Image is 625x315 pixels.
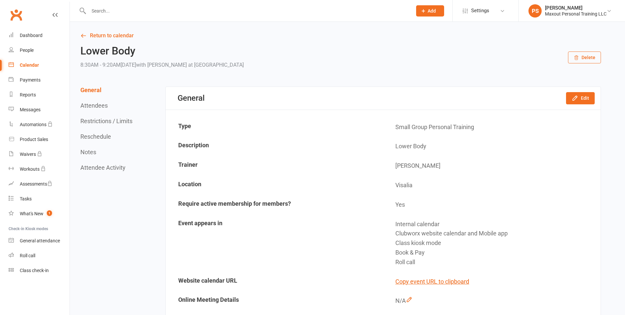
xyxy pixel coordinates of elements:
[80,102,108,109] button: Attendees
[9,117,70,132] a: Automations
[545,5,607,11] div: [PERSON_NAME]
[471,3,489,18] span: Settings
[395,258,595,267] div: Roll call
[166,272,383,291] td: Website calendar URL
[528,4,542,17] div: PS
[80,118,132,124] button: Restrictions / Limits
[545,11,607,17] div: Maxout Personal Training LLC
[395,238,595,248] div: Class kiosk mode
[20,107,41,112] div: Messages
[384,137,600,156] td: Lower Body
[9,177,70,192] a: Assessments
[8,7,24,23] a: Clubworx
[166,137,383,156] td: Description
[20,33,43,38] div: Dashboard
[80,87,101,93] button: General
[9,73,70,87] a: Payments
[20,253,35,258] div: Roll call
[136,62,187,68] span: with [PERSON_NAME]
[9,43,70,58] a: People
[20,77,41,83] div: Payments
[395,220,595,229] div: Internal calendar
[384,176,600,195] td: Visalia
[9,248,70,263] a: Roll call
[20,152,36,157] div: Waivers
[416,5,444,17] button: Add
[395,296,595,306] div: N/A
[384,118,600,137] td: Small Group Personal Training
[20,122,46,127] div: Automations
[384,157,600,175] td: [PERSON_NAME]
[20,181,52,187] div: Assessments
[166,292,383,310] td: Online Meeting Details
[20,137,48,142] div: Product Sales
[80,60,244,70] div: 8:30AM - 9:20AM[DATE]
[178,93,205,103] div: General
[9,206,70,221] a: What's New1
[166,157,383,175] td: Trainer
[166,176,383,195] td: Location
[20,48,34,53] div: People
[9,192,70,206] a: Tasks
[384,195,600,214] td: Yes
[20,211,43,216] div: What's New
[20,166,40,172] div: Workouts
[20,238,60,243] div: General attendance
[9,162,70,177] a: Workouts
[568,52,601,63] button: Delete
[566,92,595,104] button: Edit
[188,62,244,68] span: at [GEOGRAPHIC_DATA]
[80,164,126,171] button: Attendee Activity
[395,248,595,258] div: Book & Pay
[9,87,70,102] a: Reports
[9,28,70,43] a: Dashboard
[9,102,70,117] a: Messages
[47,210,52,216] span: 1
[395,277,469,287] button: Copy event URL to clipboard
[80,133,111,140] button: Reschedule
[80,31,601,40] a: Return to calendar
[20,62,39,68] div: Calendar
[9,58,70,73] a: Calendar
[9,147,70,162] a: Waivers
[80,149,96,156] button: Notes
[87,6,408,16] input: Search...
[428,8,436,14] span: Add
[166,195,383,214] td: Require active membership for members?
[20,196,32,201] div: Tasks
[395,229,595,238] div: Clubworx website calendar and Mobile app
[20,268,49,273] div: Class check-in
[20,92,36,97] div: Reports
[9,263,70,278] a: Class kiosk mode
[9,233,70,248] a: General attendance kiosk mode
[80,45,244,57] h2: Lower Body
[166,118,383,137] td: Type
[166,215,383,272] td: Event appears in
[9,132,70,147] a: Product Sales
